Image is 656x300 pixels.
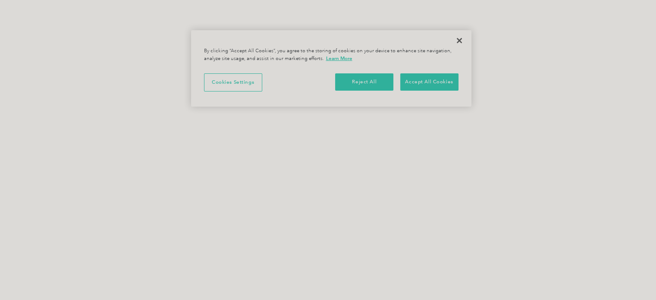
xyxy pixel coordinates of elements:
[204,73,262,92] button: Cookies Settings
[326,55,352,61] a: More information about your privacy, opens in a new tab
[450,31,469,50] button: Close
[335,73,393,91] button: Reject All
[191,30,471,107] div: Cookie banner
[191,30,471,107] div: Privacy
[204,47,458,63] div: By clicking “Accept All Cookies”, you agree to the storing of cookies on your device to enhance s...
[400,73,458,91] button: Accept All Cookies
